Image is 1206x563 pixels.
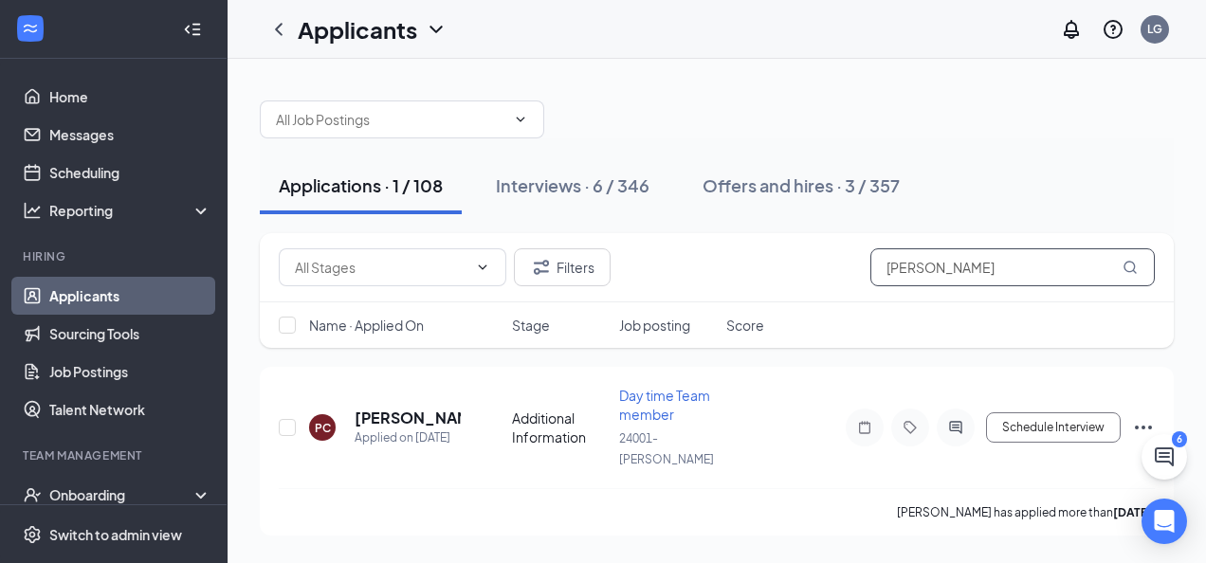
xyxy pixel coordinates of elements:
div: Applied on [DATE] [355,428,461,447]
div: 6 [1172,431,1187,447]
svg: WorkstreamLogo [21,19,40,38]
span: Name · Applied On [309,316,424,335]
span: Stage [512,316,550,335]
h5: [PERSON_NAME] [355,408,461,428]
h1: Applicants [298,13,417,45]
div: Applications · 1 / 108 [279,173,443,197]
svg: QuestionInfo [1102,18,1124,41]
a: Applicants [49,277,211,315]
svg: Ellipses [1132,416,1155,439]
input: Search in applications [870,248,1155,286]
div: Offers and hires · 3 / 357 [703,173,900,197]
a: Job Postings [49,353,211,390]
svg: ChevronLeft [267,18,290,41]
svg: MagnifyingGlass [1123,260,1138,275]
input: All Job Postings [276,109,505,130]
svg: Analysis [23,201,42,220]
div: Interviews · 6 / 346 [496,173,649,197]
span: Day time Team member [619,387,710,423]
div: Onboarding [49,485,195,504]
div: Switch to admin view [49,525,182,544]
span: Score [726,316,764,335]
a: Scheduling [49,154,211,191]
svg: ChatActive [1153,445,1176,468]
svg: Collapse [183,20,202,39]
div: Reporting [49,201,212,220]
div: Open Intercom Messenger [1142,499,1187,544]
svg: ActiveChat [944,420,967,435]
svg: ChevronDown [475,260,490,275]
button: Filter Filters [514,248,611,286]
input: All Stages [295,257,467,278]
svg: Tag [899,420,922,435]
svg: ChevronDown [513,112,528,127]
a: Home [49,78,211,116]
svg: ChevronDown [425,18,448,41]
div: Additional Information [512,409,608,446]
svg: Notifications [1060,18,1083,41]
button: ChatActive [1142,434,1187,480]
div: Hiring [23,248,208,264]
p: [PERSON_NAME] has applied more than . [897,504,1155,520]
b: [DATE] [1113,505,1152,519]
svg: Settings [23,525,42,544]
svg: Filter [530,256,553,279]
div: PC [315,420,331,436]
div: LG [1147,21,1162,37]
button: Schedule Interview [986,412,1121,443]
span: 24001- [PERSON_NAME] [619,431,714,466]
a: Talent Network [49,390,211,428]
span: Job posting [619,316,690,335]
div: Team Management [23,447,208,463]
svg: Note [853,420,876,435]
a: Messages [49,116,211,154]
svg: UserCheck [23,485,42,504]
a: Sourcing Tools [49,315,211,353]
